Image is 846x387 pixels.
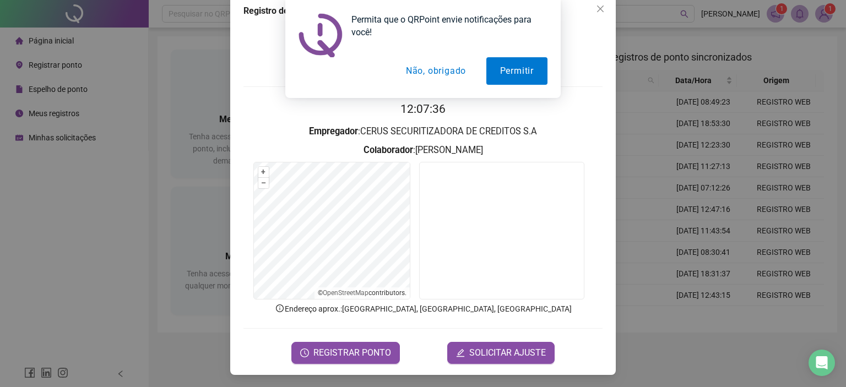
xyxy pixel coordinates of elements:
button: + [258,167,269,177]
div: Permita que o QRPoint envie notificações para você! [343,13,547,39]
a: OpenStreetMap [323,289,368,297]
strong: Empregador [309,126,358,137]
p: Endereço aprox. : [GEOGRAPHIC_DATA], [GEOGRAPHIC_DATA], [GEOGRAPHIC_DATA] [243,303,603,315]
h3: : CERUS SECURITIZADORA DE CREDITOS S.A [243,124,603,139]
span: info-circle [275,303,285,313]
button: REGISTRAR PONTO [291,342,400,364]
span: edit [456,348,465,357]
button: Não, obrigado [392,57,480,85]
button: – [258,178,269,188]
span: SOLICITAR AJUSTE [469,346,546,359]
img: notification icon [299,13,343,57]
h3: : [PERSON_NAME] [243,143,603,157]
div: Open Intercom Messenger [809,350,835,376]
span: clock-circle [300,348,309,357]
li: © contributors. [318,289,406,297]
time: 12:07:36 [400,102,446,116]
span: REGISTRAR PONTO [313,346,391,359]
button: editSOLICITAR AJUSTE [447,342,555,364]
strong: Colaborador [364,145,413,155]
button: Permitir [486,57,547,85]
